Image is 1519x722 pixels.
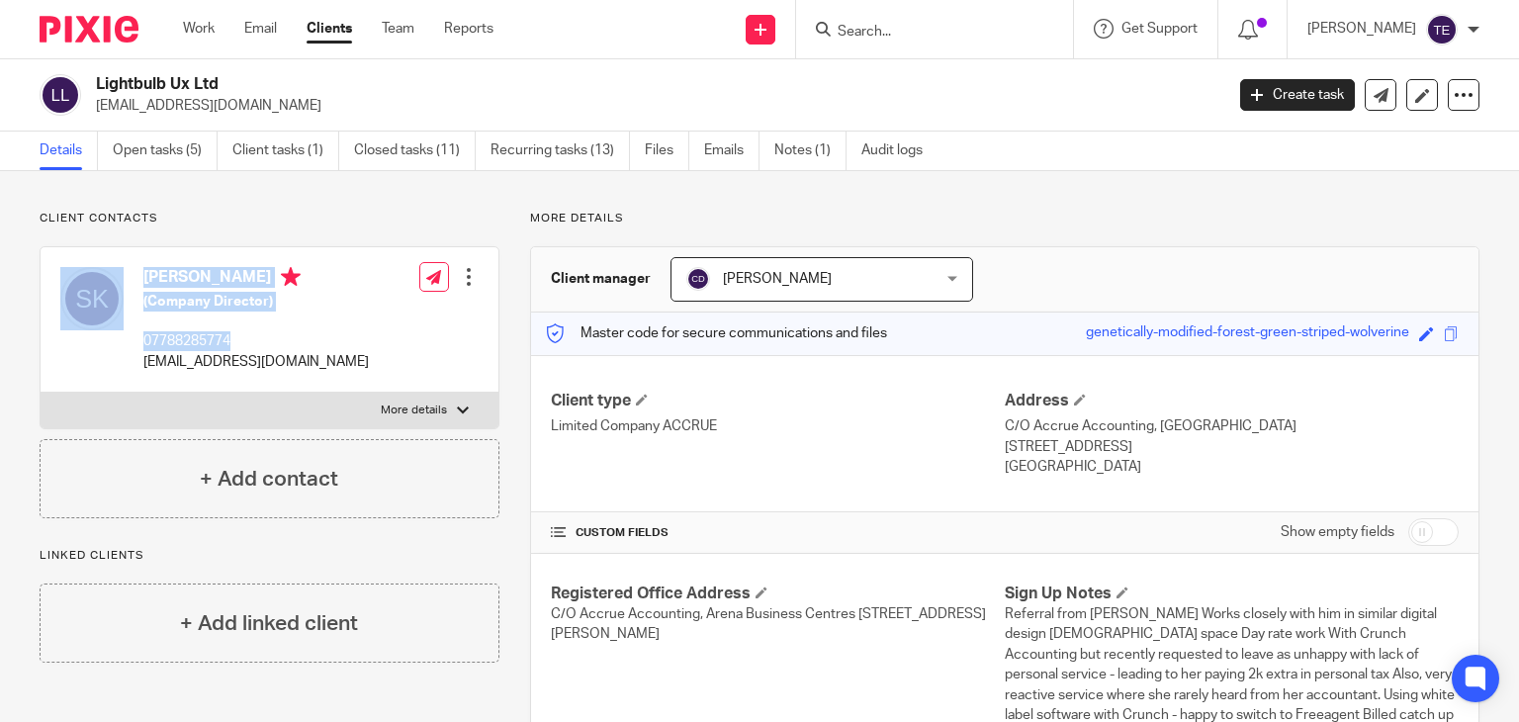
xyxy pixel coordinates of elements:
p: 07788285774 [143,331,369,351]
p: [EMAIL_ADDRESS][DOMAIN_NAME] [143,352,369,372]
h3: Client manager [551,269,651,289]
input: Search [836,24,1014,42]
a: Details [40,132,98,170]
p: [STREET_ADDRESS] [1005,437,1459,457]
p: Linked clients [40,548,499,564]
p: [PERSON_NAME] [1307,19,1416,39]
img: svg%3E [686,267,710,291]
a: Audit logs [861,132,938,170]
a: Clients [307,19,352,39]
p: Limited Company ACCRUE [551,416,1005,436]
a: Team [382,19,414,39]
span: Get Support [1121,22,1198,36]
a: Recurring tasks (13) [491,132,630,170]
a: Work [183,19,215,39]
label: Show empty fields [1281,522,1394,542]
a: Email [244,19,277,39]
img: Pixie [40,16,138,43]
img: svg%3E [60,267,124,330]
div: genetically-modified-forest-green-striped-wolverine [1086,322,1409,345]
i: Primary [281,267,301,287]
p: Client contacts [40,211,499,226]
a: Emails [704,132,759,170]
p: More details [530,211,1479,226]
a: Open tasks (5) [113,132,218,170]
span: [PERSON_NAME] [723,272,832,286]
p: C/O Accrue Accounting, [GEOGRAPHIC_DATA] [1005,416,1459,436]
span: C/O Accrue Accounting, Arena Business Centres [STREET_ADDRESS][PERSON_NAME] [551,607,986,641]
a: Files [645,132,689,170]
h4: Registered Office Address [551,584,1005,604]
h4: Client type [551,391,1005,411]
p: [EMAIL_ADDRESS][DOMAIN_NAME] [96,96,1210,116]
h4: + Add linked client [180,608,358,639]
h4: Address [1005,391,1459,411]
a: Notes (1) [774,132,847,170]
p: Master code for secure communications and files [546,323,887,343]
a: Closed tasks (11) [354,132,476,170]
h4: CUSTOM FIELDS [551,525,1005,541]
img: svg%3E [1426,14,1458,45]
p: [GEOGRAPHIC_DATA] [1005,457,1459,477]
p: More details [381,403,447,418]
h5: (Company Director) [143,292,369,312]
img: svg%3E [40,74,81,116]
h4: Sign Up Notes [1005,584,1459,604]
h2: Lightbulb Ux Ltd [96,74,988,95]
h4: [PERSON_NAME] [143,267,369,292]
a: Create task [1240,79,1355,111]
h4: + Add contact [200,464,338,495]
a: Client tasks (1) [232,132,339,170]
a: Reports [444,19,493,39]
